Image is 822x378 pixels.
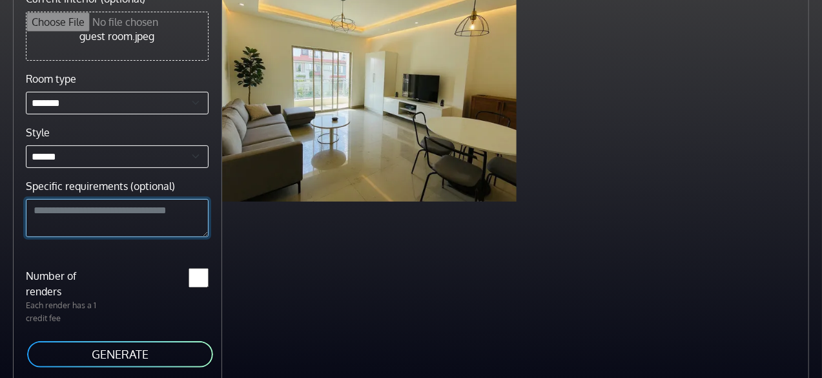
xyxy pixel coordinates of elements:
button: GENERATE [26,340,214,369]
label: Specific requirements (optional) [26,178,175,194]
p: Each render has a 1 credit fee [18,299,117,324]
label: Style [26,125,50,140]
label: Number of renders [18,268,117,299]
label: Room type [26,71,76,87]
